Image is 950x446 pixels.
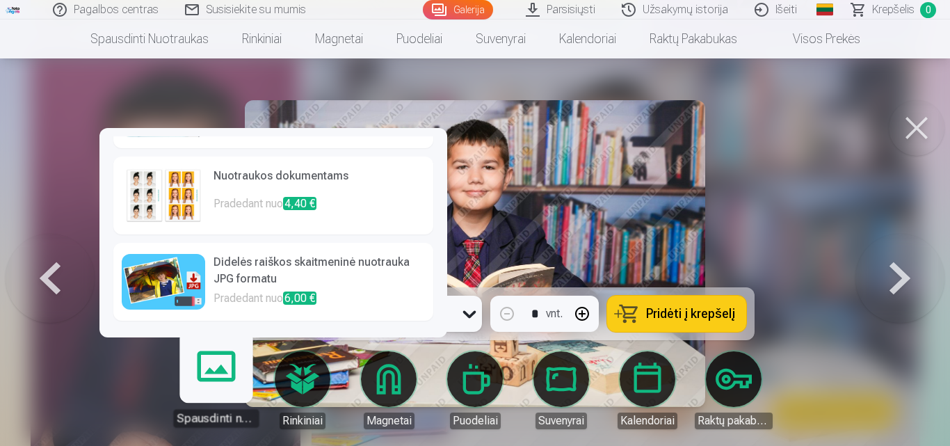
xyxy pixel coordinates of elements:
[536,413,587,429] div: Suvenyrai
[74,19,225,58] a: Spausdinti nuotraukas
[609,351,686,429] a: Kalendoriai
[113,157,433,234] a: Nuotraukos dokumentamsPradedant nuo4,40 €
[695,413,773,429] div: Raktų pakabukas
[618,413,677,429] div: Kalendoriai
[695,351,773,429] a: Raktų pakabukas
[173,409,259,427] div: Spausdinti nuotraukas
[364,413,414,429] div: Magnetai
[546,305,563,322] div: vnt.
[542,19,633,58] a: Kalendoriai
[6,6,21,14] img: /fa2
[350,351,428,429] a: Magnetai
[380,19,459,58] a: Puodeliai
[225,19,298,58] a: Rinkiniai
[607,296,746,332] button: Pridėti į krepšelį
[298,19,380,58] a: Magnetai
[283,197,316,210] span: 4,40 €
[113,243,433,321] a: Didelės raiškos skaitmeninė nuotrauka JPG formatuPradedant nuo6,00 €
[264,351,341,429] a: Rinkiniai
[522,351,600,429] a: Suvenyrai
[459,19,542,58] a: Suvenyrai
[214,290,425,310] p: Pradedant nuo
[872,1,915,18] span: Krepšelis
[450,413,501,429] div: Puodeliai
[280,413,325,429] div: Rinkiniai
[633,19,754,58] a: Raktų pakabukas
[214,168,425,196] h6: Nuotraukos dokumentams
[436,351,514,429] a: Puodeliai
[214,254,425,290] h6: Didelės raiškos skaitmeninė nuotrauka JPG formatu
[283,292,316,305] span: 6,00 €
[214,196,425,223] p: Pradedant nuo
[646,308,735,320] span: Pridėti į krepšelį
[754,19,877,58] a: Visos prekės
[173,342,259,427] a: Spausdinti nuotraukas
[920,2,936,18] span: 0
